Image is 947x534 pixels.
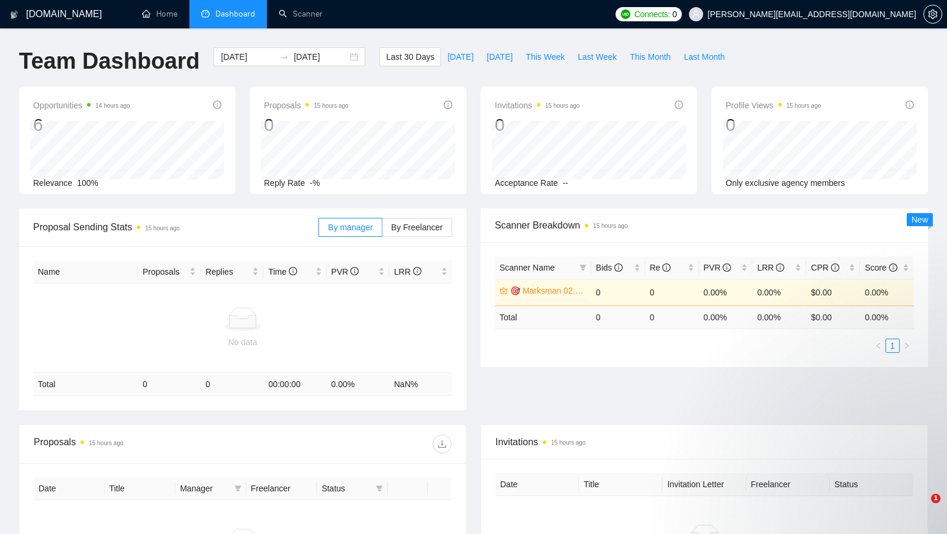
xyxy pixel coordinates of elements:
span: info-circle [723,263,731,272]
span: 1 [931,494,940,503]
button: This Week [519,47,571,66]
td: 0.00 % [752,305,806,329]
td: 0 [591,279,645,305]
span: filter [373,480,385,497]
div: No data [38,336,447,349]
button: setting [923,5,942,24]
div: 0 [495,114,579,136]
button: This Month [623,47,677,66]
span: filter [376,485,383,492]
th: Date [495,473,579,496]
span: Time [268,267,297,276]
span: to [279,52,289,62]
th: Replies [201,260,263,284]
span: By Freelancer [391,223,443,232]
span: Proposals [143,265,187,278]
th: Title [105,477,176,500]
th: Invitation Letter [662,473,746,496]
span: left [875,342,882,349]
span: Bids [596,263,623,272]
span: -- [563,178,568,188]
img: logo [10,5,18,24]
a: homeHome [142,9,178,19]
span: 0 [672,8,677,21]
td: NaN % [389,373,452,396]
a: setting [923,9,942,19]
td: 0 [591,305,645,329]
a: 🎯 Marksman 02.01: SPF/DKIM/DMARC [510,284,584,297]
td: 0 [201,373,263,396]
button: download [433,435,452,453]
time: 15 hours ago [551,439,585,446]
td: 0.00% [699,279,753,305]
span: Manager [180,482,230,495]
h1: Team Dashboard [19,47,199,75]
span: [DATE] [487,50,513,63]
td: 0.00% [860,279,914,305]
span: crown [500,287,508,295]
span: -% [310,178,320,188]
div: 0 [264,114,349,136]
span: PVR [704,263,732,272]
div: Proposals [34,435,243,453]
th: Manager [175,477,246,500]
span: This Month [630,50,671,63]
span: This Week [526,50,565,63]
span: Scanner Name [500,263,555,272]
input: Start date [221,50,275,63]
span: LRR [394,267,421,276]
span: setting [924,9,942,19]
span: Dashboard [215,9,255,19]
a: searchScanner [279,9,323,19]
span: filter [579,264,587,271]
td: 0 [138,373,201,396]
span: user [692,10,700,18]
span: Invitations [495,98,579,112]
button: [DATE] [480,47,519,66]
time: 14 hours ago [95,102,130,109]
img: upwork-logo.png [621,9,630,19]
td: 0.00 % [327,373,389,396]
span: Profile Views [726,98,821,112]
td: 0 [645,305,699,329]
span: right [903,342,910,349]
span: Only exclusive agency members [726,178,845,188]
span: info-circle [614,263,623,272]
span: info-circle [444,101,452,109]
span: info-circle [889,263,897,272]
span: PVR [331,267,359,276]
span: Score [865,263,897,272]
span: Last Month [684,50,724,63]
span: Invitations [495,435,913,449]
span: Re [650,263,671,272]
td: $ 0.00 [806,305,860,329]
time: 15 hours ago [593,223,627,229]
div: 6 [33,114,130,136]
button: left [871,339,885,353]
span: Last Week [578,50,617,63]
td: 00:00:00 [263,373,326,396]
span: info-circle [675,101,683,109]
th: Date [34,477,105,500]
span: info-circle [831,263,839,272]
li: Previous Page [871,339,885,353]
span: 100% [77,178,98,188]
td: 0.00 % [699,305,753,329]
button: [DATE] [441,47,480,66]
time: 15 hours ago [545,102,579,109]
span: LRR [757,263,784,272]
span: filter [577,259,589,276]
span: info-circle [213,101,221,109]
span: dashboard [201,9,210,18]
button: Last Month [677,47,731,66]
td: $0.00 [806,279,860,305]
span: filter [234,485,241,492]
td: 0.00 % [860,305,914,329]
button: Last Week [571,47,623,66]
td: Total [495,305,591,329]
input: End date [294,50,347,63]
time: 15 hours ago [787,102,821,109]
span: swap-right [279,52,289,62]
span: Proposals [264,98,349,112]
th: Proposals [138,260,201,284]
